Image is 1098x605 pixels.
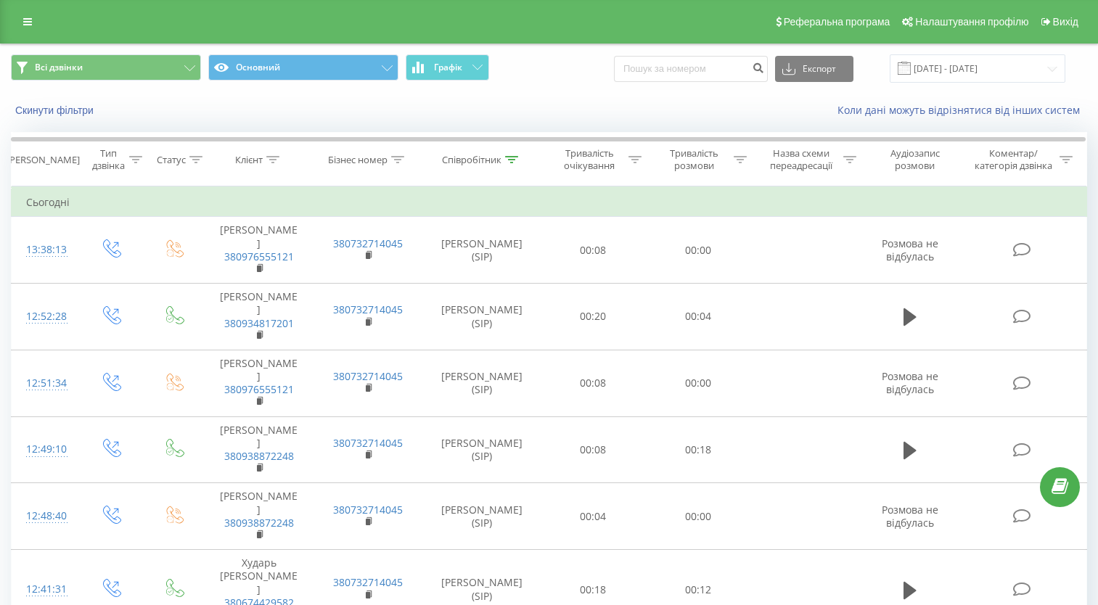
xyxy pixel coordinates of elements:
[26,369,64,398] div: 12:51:34
[434,62,462,73] span: Графік
[541,284,646,350] td: 00:20
[1049,523,1083,558] iframe: Intercom live chat
[328,154,388,166] div: Бізнес номер
[205,217,314,284] td: [PERSON_NAME]
[205,416,314,483] td: [PERSON_NAME]
[882,369,938,396] span: Розмова не відбулась
[26,302,64,331] div: 12:52:28
[423,416,541,483] td: [PERSON_NAME] (SIP)
[333,302,403,316] a: 380732714045
[224,250,294,263] a: 380976555121
[224,449,294,463] a: 380938872248
[91,147,126,172] div: Тип дзвінка
[333,575,403,589] a: 380732714045
[235,154,263,166] div: Клієнт
[775,56,853,82] button: Експорт
[26,502,64,530] div: 12:48:40
[333,369,403,383] a: 380732714045
[645,483,750,550] td: 00:00
[224,516,294,530] a: 380938872248
[784,16,890,28] span: Реферальна програма
[7,154,80,166] div: [PERSON_NAME]
[541,350,646,416] td: 00:08
[882,236,938,263] span: Розмова не відбулась
[645,416,750,483] td: 00:18
[406,54,489,81] button: Графік
[423,217,541,284] td: [PERSON_NAME] (SIP)
[1053,16,1078,28] span: Вихід
[35,62,83,73] span: Всі дзвінки
[333,503,403,516] a: 380732714045
[645,350,750,416] td: 00:00
[658,147,730,172] div: Тривалість розмови
[763,147,840,172] div: Назва схеми переадресації
[882,503,938,530] span: Розмова не відбулась
[541,483,646,550] td: 00:04
[11,104,101,117] button: Скинути фільтри
[554,147,626,172] div: Тривалість очікування
[205,483,314,550] td: [PERSON_NAME]
[208,54,398,81] button: Основний
[971,147,1056,172] div: Коментар/категорія дзвінка
[915,16,1028,28] span: Налаштування профілю
[26,236,64,264] div: 13:38:13
[224,316,294,330] a: 380934817201
[26,575,64,604] div: 12:41:31
[333,236,403,250] a: 380732714045
[157,154,186,166] div: Статус
[614,56,768,82] input: Пошук за номером
[541,217,646,284] td: 00:08
[205,284,314,350] td: [PERSON_NAME]
[873,147,957,172] div: Аудіозапис розмови
[645,284,750,350] td: 00:04
[224,382,294,396] a: 380976555121
[645,217,750,284] td: 00:00
[11,54,201,81] button: Всі дзвінки
[423,350,541,416] td: [PERSON_NAME] (SIP)
[12,188,1087,217] td: Сьогодні
[423,284,541,350] td: [PERSON_NAME] (SIP)
[205,350,314,416] td: [PERSON_NAME]
[442,154,501,166] div: Співробітник
[423,483,541,550] td: [PERSON_NAME] (SIP)
[26,435,64,464] div: 12:49:10
[837,103,1087,117] a: Коли дані можуть відрізнятися вiд інших систем
[541,416,646,483] td: 00:08
[333,436,403,450] a: 380732714045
